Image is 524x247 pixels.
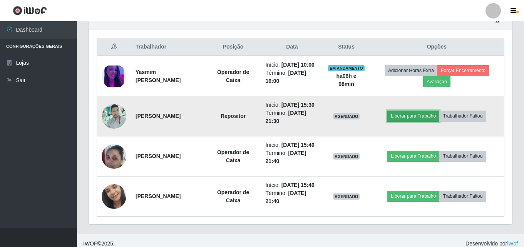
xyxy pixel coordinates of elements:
[385,65,437,76] button: Adicionar Horas Extra
[221,113,246,119] strong: Repositor
[423,76,450,87] button: Avaliação
[265,69,318,85] li: Término:
[102,66,126,87] img: 1704253310544.jpeg
[217,149,249,163] strong: Operador de Caixa
[439,111,486,121] button: Trabalhador Faltou
[265,141,318,149] li: Início:
[83,240,97,247] span: IWOF
[265,189,318,205] li: Término:
[439,191,486,202] button: Trabalhador Faltou
[333,193,360,200] span: AGENDADO
[387,111,439,121] button: Liberar para Trabalho
[136,153,181,159] strong: [PERSON_NAME]
[323,38,369,56] th: Status
[102,140,126,173] img: 1658953242663.jpeg
[281,142,315,148] time: [DATE] 15:40
[102,169,126,224] img: 1708293038920.jpeg
[265,101,318,109] li: Início:
[336,73,356,87] strong: há 06 h e 08 min
[281,62,315,68] time: [DATE] 10:00
[387,191,439,202] button: Liberar para Trabalho
[136,113,181,119] strong: [PERSON_NAME]
[437,65,489,76] button: Forçar Encerramento
[281,182,315,188] time: [DATE] 15:40
[281,102,315,108] time: [DATE] 15:30
[206,38,261,56] th: Posição
[102,100,126,133] img: 1747873820563.jpeg
[370,38,504,56] th: Opções
[265,109,318,125] li: Término:
[13,6,47,15] img: CoreUI Logo
[333,113,360,119] span: AGENDADO
[217,189,249,203] strong: Operador de Caixa
[333,153,360,160] span: AGENDADO
[261,38,323,56] th: Data
[507,240,518,247] a: iWof
[131,38,206,56] th: Trabalhador
[328,65,365,71] span: EM ANDAMENTO
[265,181,318,189] li: Início:
[217,69,249,83] strong: Operador de Caixa
[387,151,439,161] button: Liberar para Trabalho
[136,193,181,199] strong: [PERSON_NAME]
[136,69,181,83] strong: Yasmim [PERSON_NAME]
[265,149,318,165] li: Término:
[265,61,318,69] li: Início:
[439,151,486,161] button: Trabalhador Faltou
